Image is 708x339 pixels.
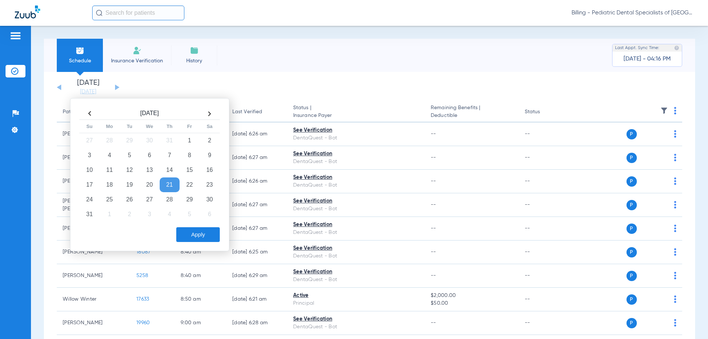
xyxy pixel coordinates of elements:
[627,129,637,139] span: P
[674,45,679,51] img: last sync help info
[519,146,569,170] td: --
[63,108,95,116] div: Patient Name
[671,304,708,339] iframe: Chat Widget
[519,193,569,217] td: --
[293,112,419,120] span: Insurance Payer
[226,217,287,241] td: [DATE] 6:27 AM
[519,311,569,335] td: --
[431,226,436,231] span: --
[293,292,419,300] div: Active
[175,311,226,335] td: 9:00 AM
[66,88,110,96] a: [DATE]
[293,300,419,307] div: Principal
[519,217,569,241] td: --
[293,197,419,205] div: See Verification
[293,150,419,158] div: See Verification
[226,241,287,264] td: [DATE] 6:25 AM
[293,221,419,229] div: See Verification
[519,122,569,146] td: --
[293,276,419,284] div: DentaQuest - Bot
[175,288,226,311] td: 8:50 AM
[293,181,419,189] div: DentaQuest - Bot
[431,249,436,255] span: --
[627,200,637,210] span: P
[232,108,281,116] div: Last Verified
[674,225,676,232] img: group-dot-blue.svg
[431,300,513,307] span: $50.00
[57,264,131,288] td: [PERSON_NAME]
[431,273,436,278] span: --
[293,323,419,331] div: DentaQuest - Bot
[660,107,668,114] img: filter.svg
[624,55,671,63] span: [DATE] - 04:16 PM
[293,229,419,236] div: DentaQuest - Bot
[226,146,287,170] td: [DATE] 6:27 AM
[627,176,637,187] span: P
[615,44,659,52] span: Last Appt. Sync Time:
[627,318,637,328] span: P
[627,294,637,305] span: P
[431,112,513,120] span: Deductible
[674,295,676,303] img: group-dot-blue.svg
[431,131,436,136] span: --
[176,227,220,242] button: Apply
[674,154,676,161] img: group-dot-blue.svg
[10,31,21,40] img: hamburger-icon
[136,320,150,325] span: 19960
[136,297,149,302] span: 17633
[293,245,419,252] div: See Verification
[100,108,199,120] th: [DATE]
[627,247,637,257] span: P
[190,46,199,55] img: History
[226,122,287,146] td: [DATE] 6:26 AM
[519,241,569,264] td: --
[431,155,436,160] span: --
[175,241,226,264] td: 8:40 AM
[674,107,676,114] img: group-dot-blue.svg
[519,288,569,311] td: --
[57,311,131,335] td: [PERSON_NAME]
[226,193,287,217] td: [DATE] 6:27 AM
[627,153,637,163] span: P
[674,201,676,208] img: group-dot-blue.svg
[92,6,184,20] input: Search for patients
[293,315,419,323] div: See Verification
[136,249,150,255] span: 18087
[431,320,436,325] span: --
[627,224,637,234] span: P
[627,271,637,281] span: P
[66,79,110,96] li: [DATE]
[62,57,97,65] span: Schedule
[226,170,287,193] td: [DATE] 6:26 AM
[226,288,287,311] td: [DATE] 6:21 AM
[425,102,518,122] th: Remaining Benefits |
[175,264,226,288] td: 8:40 AM
[293,127,419,134] div: See Verification
[232,108,262,116] div: Last Verified
[674,130,676,138] img: group-dot-blue.svg
[287,102,425,122] th: Status |
[63,108,125,116] div: Patient Name
[108,57,166,65] span: Insurance Verification
[293,134,419,142] div: DentaQuest - Bot
[293,205,419,213] div: DentaQuest - Bot
[572,9,693,17] span: Billing - Pediatric Dental Specialists of [GEOGRAPHIC_DATA]
[96,10,103,16] img: Search Icon
[293,252,419,260] div: DentaQuest - Bot
[431,179,436,184] span: --
[57,288,131,311] td: Willow Winter
[136,273,148,278] span: 5258
[293,158,419,166] div: DentaQuest - Bot
[293,174,419,181] div: See Verification
[431,292,513,300] span: $2,000.00
[226,264,287,288] td: [DATE] 6:29 AM
[15,6,40,18] img: Zuub Logo
[76,46,84,55] img: Schedule
[519,170,569,193] td: --
[674,248,676,256] img: group-dot-blue.svg
[674,272,676,279] img: group-dot-blue.svg
[519,102,569,122] th: Status
[133,46,142,55] img: Manual Insurance Verification
[226,311,287,335] td: [DATE] 6:28 AM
